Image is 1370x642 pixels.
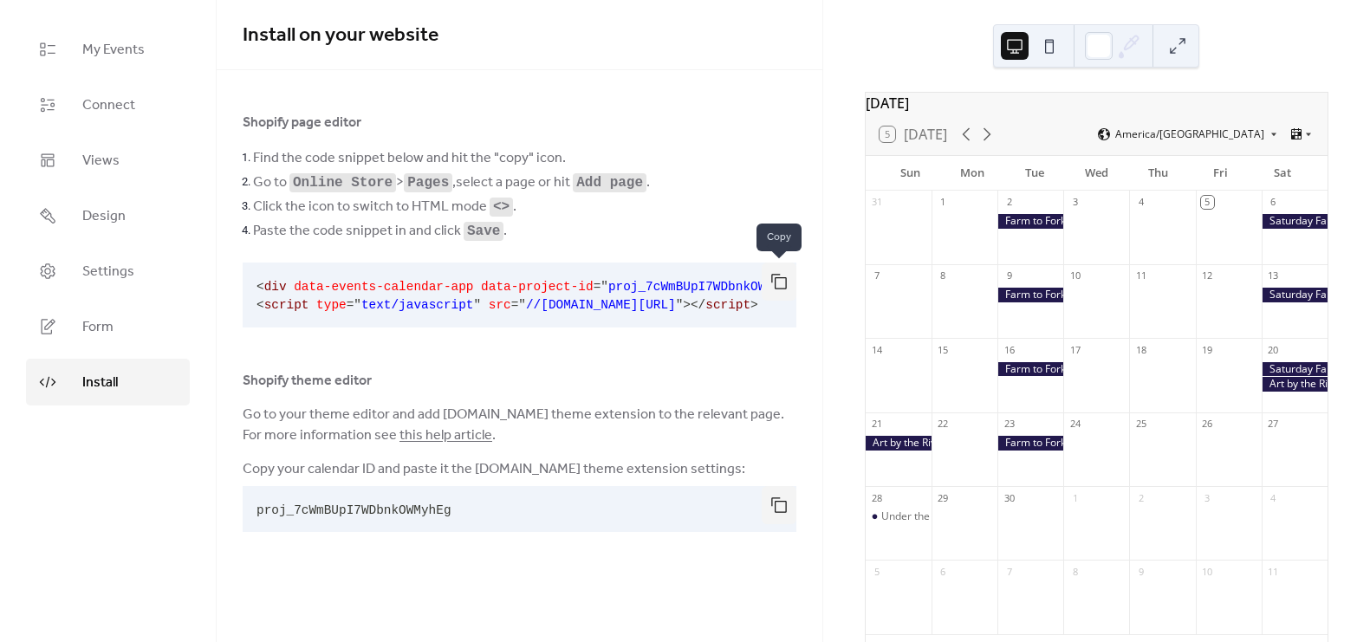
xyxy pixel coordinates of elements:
div: Under the Table Private Dinner - Tickets Required [881,509,1120,524]
div: 4 [1134,196,1147,209]
span: Copy [756,224,802,251]
div: 5 [1201,196,1214,209]
span: type [316,298,347,312]
div: 11 [1267,565,1280,578]
div: 5 [871,565,884,578]
span: Go to > , select a page or hit . [253,172,650,193]
span: Shopify theme editor [243,371,372,392]
span: > [750,298,758,312]
span: text/javascript [361,298,474,312]
div: 27 [1267,418,1280,431]
a: Install [26,359,190,405]
div: 6 [1267,196,1280,209]
span: > [683,298,691,312]
div: 10 [1068,269,1081,282]
span: " [473,298,481,312]
a: Views [26,137,190,184]
div: 4 [1267,491,1280,504]
div: 11 [1134,269,1147,282]
span: Go to your theme editor and add [DOMAIN_NAME] theme extension to the relevant page. For more info... [243,405,796,446]
span: < [256,298,264,312]
div: Under the Table Private Dinner - Tickets Required [866,509,932,524]
div: 9 [1134,565,1147,578]
div: 3 [1068,196,1081,209]
div: 8 [1068,565,1081,578]
span: Settings [82,262,134,282]
span: Install [82,373,118,393]
span: Form [82,317,114,338]
div: Sun [880,156,942,191]
span: = [511,298,519,312]
div: Thu [1127,156,1190,191]
div: 14 [871,343,884,356]
div: 10 [1201,565,1214,578]
div: 2 [1134,491,1147,504]
span: " [601,280,608,294]
div: Farm to Fork Market [997,436,1063,451]
code: Add page [576,175,643,191]
code: Pages [407,175,449,191]
a: this help article [399,422,492,449]
div: Tue [1003,156,1066,191]
a: Form [26,303,190,350]
div: 30 [1003,491,1016,504]
span: " [676,298,684,312]
div: 28 [871,491,884,504]
div: 8 [937,269,950,282]
span: Paste the code snippet in and click . [253,221,507,242]
div: Farm to Fork Market [997,214,1063,229]
div: 7 [871,269,884,282]
div: 16 [1003,343,1016,356]
div: Saturday Farmers Markets [1262,214,1328,229]
span: data-events-calendar-app [294,280,473,294]
div: 19 [1201,343,1214,356]
div: 1 [1068,491,1081,504]
div: 1 [937,196,950,209]
span: America/[GEOGRAPHIC_DATA] [1115,129,1264,139]
code: Save [467,224,500,239]
span: proj_7cWmBUpI7WDbnkOWMyhEg [608,280,803,294]
span: Shopify page editor [243,113,361,133]
div: 25 [1134,418,1147,431]
span: data-project-id [481,280,594,294]
span: = [347,298,354,312]
div: Farm to Fork Market [997,362,1063,377]
span: Copy your calendar ID and paste it the [DOMAIN_NAME] theme extension settings: [243,459,745,480]
span: //[DOMAIN_NAME][URL] [526,298,676,312]
span: script [264,298,309,312]
span: script [705,298,750,312]
span: </ [691,298,705,312]
span: Find the code snippet below and hit the "copy" icon. [253,148,566,169]
div: Farm to Fork Market [997,288,1063,302]
span: Click the icon to switch to HTML mode . [253,197,516,217]
a: Connect [26,81,190,128]
div: 9 [1003,269,1016,282]
div: Saturday Farmers Markets [1262,288,1328,302]
div: 6 [937,565,950,578]
div: 20 [1267,343,1280,356]
div: Art by the River [1262,377,1328,392]
div: 29 [937,491,950,504]
a: Settings [26,248,190,295]
div: 31 [871,196,884,209]
div: Wed [1065,156,1127,191]
code: Online Store [293,175,393,191]
div: Sat [1251,156,1314,191]
span: = [594,280,601,294]
span: " [518,298,526,312]
div: 24 [1068,418,1081,431]
div: 17 [1068,343,1081,356]
div: 26 [1201,418,1214,431]
div: Art by the River [866,436,932,451]
span: Views [82,151,120,172]
div: 15 [937,343,950,356]
div: Saturday Farmers Markets [1262,362,1328,377]
span: My Events [82,40,145,61]
span: Install on your website [243,16,438,55]
div: 3 [1201,491,1214,504]
div: [DATE] [866,93,1328,113]
div: Fri [1190,156,1252,191]
span: src [489,298,511,312]
a: My Events [26,26,190,73]
div: 12 [1201,269,1214,282]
